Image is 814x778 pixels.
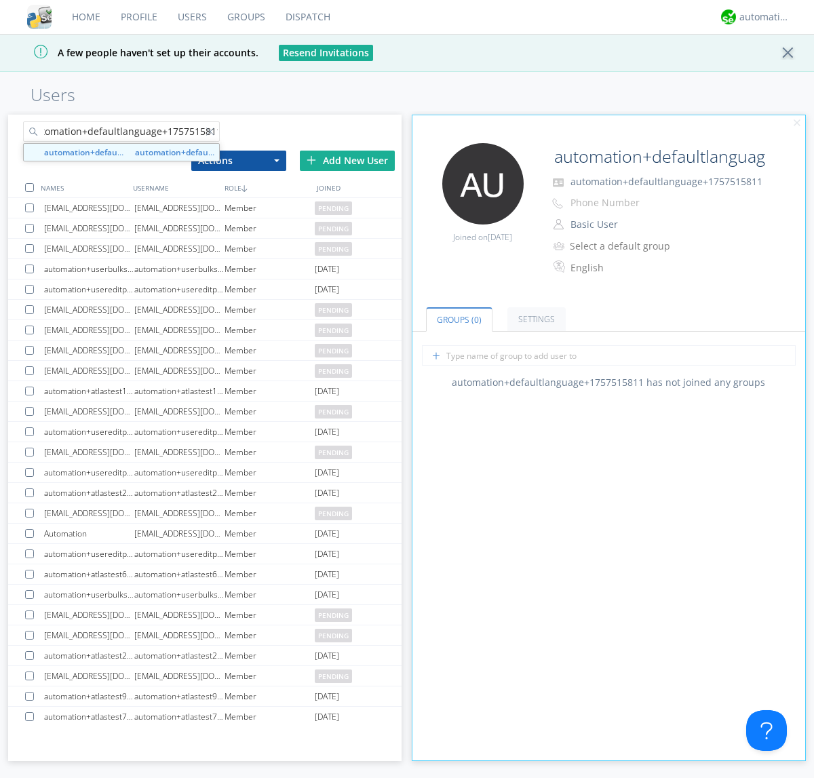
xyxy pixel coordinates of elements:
[44,361,134,381] div: [EMAIL_ADDRESS][DOMAIN_NAME]
[134,198,225,218] div: [EMAIL_ADDRESS][DOMAIN_NAME]
[315,544,339,564] span: [DATE]
[135,147,303,158] strong: automation+defaultlanguage+1757515811
[44,524,134,543] div: Automation
[134,402,225,421] div: [EMAIL_ADDRESS][DOMAIN_NAME]
[315,564,339,585] span: [DATE]
[225,361,315,381] div: Member
[134,483,225,503] div: automation+atlastest2929432058
[23,121,220,142] input: Search users
[134,564,225,584] div: automation+atlastest6062558966
[225,605,315,625] div: Member
[8,524,402,544] a: Automation[EMAIL_ADDRESS][DOMAIN_NAME]Member[DATE]
[44,442,134,462] div: [EMAIL_ADDRESS][DOMAIN_NAME]
[225,218,315,238] div: Member
[315,324,352,337] span: pending
[134,646,225,665] div: automation+atlastest2082410477
[8,707,402,727] a: automation+atlastest7815451990automation+atlastest7815451990Member[DATE]
[44,483,134,503] div: automation+atlastest2929432058
[315,686,339,707] span: [DATE]
[8,198,402,218] a: [EMAIL_ADDRESS][DOMAIN_NAME][EMAIL_ADDRESS][DOMAIN_NAME]Memberpending
[8,585,402,605] a: automation+userbulksettings+1757472481automation+userbulksettings+1757472481Member[DATE]
[8,442,402,463] a: [EMAIL_ADDRESS][DOMAIN_NAME][EMAIL_ADDRESS][DOMAIN_NAME]Memberpending
[8,259,402,279] a: automation+userbulksettings+1757515172automation+userbulksettings+1757515172Member[DATE]
[315,259,339,279] span: [DATE]
[8,300,402,320] a: [EMAIL_ADDRESS][DOMAIN_NAME][EMAIL_ADDRESS][DOMAIN_NAME]Memberpending
[8,381,402,402] a: automation+atlastest1971468035automation+atlastest1971468035Member[DATE]
[225,279,315,299] div: Member
[8,564,402,585] a: automation+atlastest6062558966automation+atlastest6062558966Member[DATE]
[44,218,134,238] div: [EMAIL_ADDRESS][DOMAIN_NAME]
[8,341,402,361] a: [EMAIL_ADDRESS][DOMAIN_NAME][EMAIL_ADDRESS][DOMAIN_NAME]Memberpending
[8,463,402,483] a: automation+usereditprofile+1756857692automation+usereditprofile+1756857692Member[DATE]
[721,9,736,24] img: d2d01cd9b4174d08988066c6d424eccd
[315,222,352,235] span: pending
[315,242,352,256] span: pending
[225,341,315,360] div: Member
[315,364,352,378] span: pending
[315,422,339,442] span: [DATE]
[44,341,134,360] div: [EMAIL_ADDRESS][DOMAIN_NAME]
[315,585,339,605] span: [DATE]
[315,446,352,459] span: pending
[8,666,402,686] a: [EMAIL_ADDRESS][DOMAIN_NAME][EMAIL_ADDRESS][DOMAIN_NAME]Memberpending
[8,361,402,381] a: [EMAIL_ADDRESS][DOMAIN_NAME][EMAIL_ADDRESS][DOMAIN_NAME]Memberpending
[134,218,225,238] div: [EMAIL_ADDRESS][DOMAIN_NAME]
[44,707,134,726] div: automation+atlastest7815451990
[225,422,315,442] div: Member
[134,524,225,543] div: [EMAIL_ADDRESS][DOMAIN_NAME]
[44,198,134,218] div: [EMAIL_ADDRESS][DOMAIN_NAME]
[315,279,339,300] span: [DATE]
[507,307,566,331] a: Settings
[44,279,134,299] div: automation+usereditprofile+1755800611
[315,303,352,317] span: pending
[44,239,134,258] div: [EMAIL_ADDRESS][DOMAIN_NAME]
[134,503,225,523] div: [EMAIL_ADDRESS][DOMAIN_NAME]
[134,463,225,482] div: automation+usereditprofile+1756857692
[225,381,315,401] div: Member
[8,218,402,239] a: [EMAIL_ADDRESS][DOMAIN_NAME][EMAIL_ADDRESS][DOMAIN_NAME]Memberpending
[8,686,402,707] a: automation+atlastest9451881157automation+atlastest9451881157Member[DATE]
[134,239,225,258] div: [EMAIL_ADDRESS][DOMAIN_NAME]
[225,503,315,523] div: Member
[8,646,402,666] a: automation+atlastest2082410477automation+atlastest2082410477Member[DATE]
[554,258,567,275] img: In groups with Translation enabled, this user's messages will be automatically translated to and ...
[8,605,402,625] a: [EMAIL_ADDRESS][DOMAIN_NAME][EMAIL_ADDRESS][DOMAIN_NAME]Memberpending
[554,219,564,230] img: person-outline.svg
[44,463,134,482] div: automation+usereditprofile+1756857692
[134,422,225,442] div: automation+usereditprofile+1757472890
[44,147,212,158] strong: automation+defaultlanguage+1757515811
[134,381,225,401] div: automation+atlastest1971468035
[225,564,315,584] div: Member
[225,239,315,258] div: Member
[570,239,683,253] div: Select a default group
[8,320,402,341] a: [EMAIL_ADDRESS][DOMAIN_NAME][EMAIL_ADDRESS][DOMAIN_NAME]Memberpending
[300,151,395,171] div: Add New User
[44,422,134,442] div: automation+usereditprofile+1757472890
[746,710,787,751] iframe: Toggle Customer Support
[8,483,402,503] a: automation+atlastest2929432058automation+atlastest2929432058Member[DATE]
[10,46,258,59] span: A few people haven't set up their accounts.
[44,503,134,523] div: [EMAIL_ADDRESS][DOMAIN_NAME]
[134,300,225,319] div: [EMAIL_ADDRESS][DOMAIN_NAME]
[315,405,352,419] span: pending
[134,625,225,645] div: [EMAIL_ADDRESS][DOMAIN_NAME]
[315,608,352,622] span: pending
[44,381,134,401] div: automation+atlastest1971468035
[225,198,315,218] div: Member
[44,666,134,686] div: [EMAIL_ADDRESS][DOMAIN_NAME]
[225,483,315,503] div: Member
[134,666,225,686] div: [EMAIL_ADDRESS][DOMAIN_NAME]
[134,320,225,340] div: [EMAIL_ADDRESS][DOMAIN_NAME]
[570,261,684,275] div: English
[426,307,492,332] a: Groups (0)
[134,259,225,279] div: automation+userbulksettings+1757515172
[44,605,134,625] div: [EMAIL_ADDRESS][DOMAIN_NAME]
[134,605,225,625] div: [EMAIL_ADDRESS][DOMAIN_NAME]
[130,178,221,197] div: USERNAME
[191,151,286,171] button: Actions
[44,300,134,319] div: [EMAIL_ADDRESS][DOMAIN_NAME]
[221,178,313,197] div: ROLE
[134,585,225,604] div: automation+userbulksettings+1757472481
[8,279,402,300] a: automation+usereditprofile+1755800611automation+usereditprofile+1755800611Member[DATE]
[442,143,524,225] img: 373638.png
